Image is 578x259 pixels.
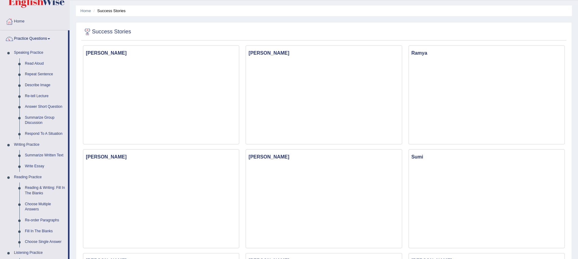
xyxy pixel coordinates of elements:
[22,80,68,91] a: Describe Image
[22,112,68,128] a: Summarize Group Discussion
[22,161,68,172] a: Write Essay
[83,153,239,161] h3: [PERSON_NAME]
[22,101,68,112] a: Answer Short Question
[22,150,68,161] a: Summarize Written Text
[409,49,564,57] h3: Ramya
[0,13,69,28] a: Home
[22,215,68,226] a: Re-order Paragraphs
[246,49,401,57] h3: [PERSON_NAME]
[22,226,68,237] a: Fill In The Blanks
[83,49,239,57] h3: [PERSON_NAME]
[22,69,68,80] a: Repeat Sentence
[11,47,68,58] a: Speaking Practice
[11,172,68,183] a: Reading Practice
[22,237,68,247] a: Choose Single Answer
[80,9,91,13] a: Home
[22,91,68,102] a: Re-tell Lecture
[22,58,68,69] a: Read Aloud
[22,199,68,215] a: Choose Multiple Answers
[11,247,68,258] a: Listening Practice
[246,153,401,161] h3: [PERSON_NAME]
[11,139,68,150] a: Writing Practice
[22,182,68,199] a: Reading & Writing: Fill In The Blanks
[22,128,68,139] a: Respond To A Situation
[83,27,131,36] h2: Success Stories
[92,8,125,14] li: Success Stories
[409,153,564,161] h3: Sumi
[0,30,68,46] a: Practice Questions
